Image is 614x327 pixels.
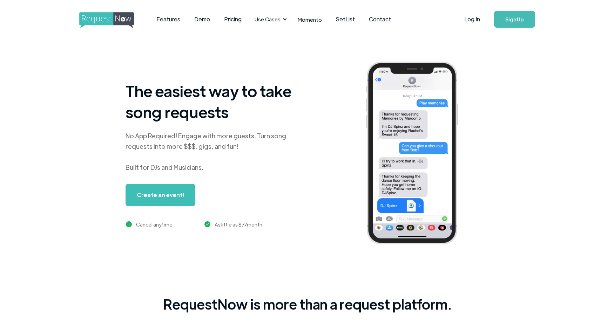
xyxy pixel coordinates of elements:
img: green checkmark [204,221,210,227]
div: Use Cases [250,8,289,30]
a: Log In [457,7,487,32]
a: Features [149,8,187,30]
a: Demo [187,8,217,30]
div: Cancel anytime [136,220,173,229]
h1: The easiest way to take song requests [126,80,301,122]
div: As little as $7/month [215,220,262,229]
a: Momento [291,9,329,30]
img: iphone screenshot [358,57,477,252]
a: Create an event! [126,184,195,206]
div: Use Cases [255,15,281,23]
a: SetList [329,8,362,30]
a: Pricing [217,8,249,30]
a: home [79,12,132,26]
img: green checkmark [126,221,132,227]
a: Sign Up [494,11,535,28]
div: No App Required! Engage with more guests. Turn song requests into more $$$, gigs, and fun! Built ... [126,131,301,173]
a: Contact [362,8,398,30]
img: requestnow logo [79,12,147,28]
